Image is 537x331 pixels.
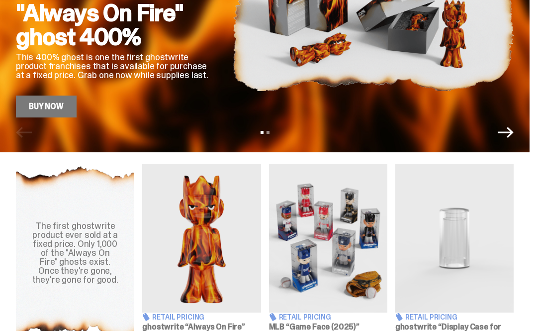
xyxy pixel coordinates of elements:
span: Retail Pricing [152,314,204,321]
img: Display Case for 100% ghosts [395,164,514,313]
p: This 400% ghost is one the first ghostwrite product franchises that is available for purchase at ... [16,53,217,80]
img: Always On Fire [142,164,261,313]
button: Next [498,124,514,140]
h3: ghostwrite “Always On Fire” [142,323,261,331]
h2: "Always On Fire" ghost 400% [16,1,217,49]
button: View slide 1 [261,131,264,134]
img: Game Face (2025) [269,164,387,313]
a: Buy Now [16,96,77,117]
button: View slide 2 [267,131,269,134]
div: The first ghostwrite product ever sold at a fixed price. Only 1,000 of the "Always On Fire" ghost... [28,221,122,284]
h3: MLB “Game Face (2025)” [269,323,387,331]
span: Retail Pricing [405,314,457,321]
span: Retail Pricing [279,314,331,321]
